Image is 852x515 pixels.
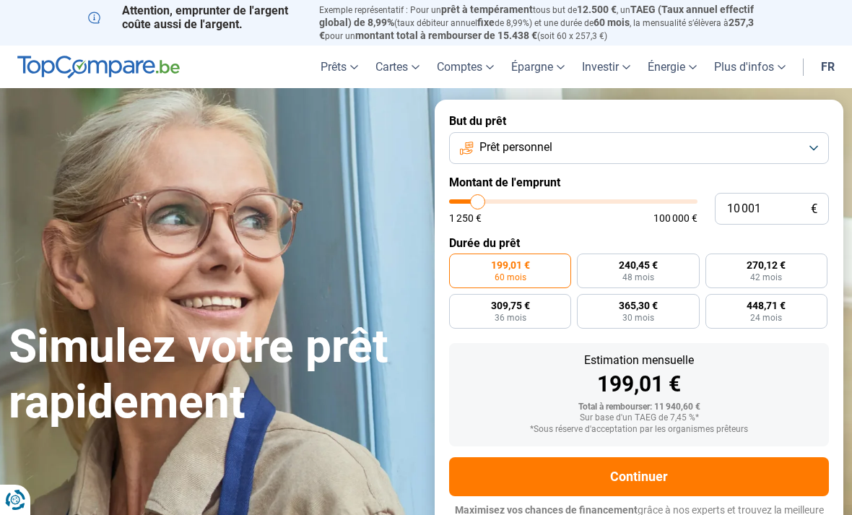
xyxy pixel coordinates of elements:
label: Montant de l'emprunt [449,176,829,189]
span: montant total à rembourser de 15.438 € [355,30,537,41]
span: 60 mois [594,17,630,28]
img: TopCompare [17,56,180,79]
a: Prêts [312,46,367,88]
a: Comptes [428,46,503,88]
button: Continuer [449,457,829,496]
button: Prêt personnel [449,132,829,164]
h1: Simulez votre prêt rapidement [9,319,417,430]
span: 365,30 € [619,300,658,311]
span: fixe [477,17,495,28]
span: TAEG (Taux annuel effectif global) de 8,99% [319,4,754,28]
span: 257,3 € [319,17,754,41]
span: 448,71 € [747,300,786,311]
p: Exemple représentatif : Pour un tous but de , un (taux débiteur annuel de 8,99%) et une durée de ... [319,4,764,42]
span: 36 mois [495,313,526,322]
div: 199,01 € [461,373,817,395]
p: Attention, emprunter de l'argent coûte aussi de l'argent. [88,4,302,31]
span: 309,75 € [491,300,530,311]
span: 100 000 € [653,213,697,223]
span: 42 mois [750,273,782,282]
a: Épargne [503,46,573,88]
div: *Sous réserve d'acceptation par les organismes prêteurs [461,425,817,435]
a: Cartes [367,46,428,88]
span: 12.500 € [577,4,617,15]
a: Plus d'infos [705,46,794,88]
span: € [811,203,817,215]
a: Investir [573,46,639,88]
span: Prêt personnel [479,139,552,155]
div: Estimation mensuelle [461,355,817,366]
div: Total à rembourser: 11 940,60 € [461,402,817,412]
span: 60 mois [495,273,526,282]
span: 24 mois [750,313,782,322]
span: 1 250 € [449,213,482,223]
div: Sur base d'un TAEG de 7,45 %* [461,413,817,423]
a: Énergie [639,46,705,88]
a: fr [812,46,843,88]
span: 270,12 € [747,260,786,270]
span: prêt à tempérament [441,4,533,15]
span: 30 mois [622,313,654,322]
span: 48 mois [622,273,654,282]
span: 199,01 € [491,260,530,270]
span: 240,45 € [619,260,658,270]
label: But du prêt [449,114,829,128]
label: Durée du prêt [449,236,829,250]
